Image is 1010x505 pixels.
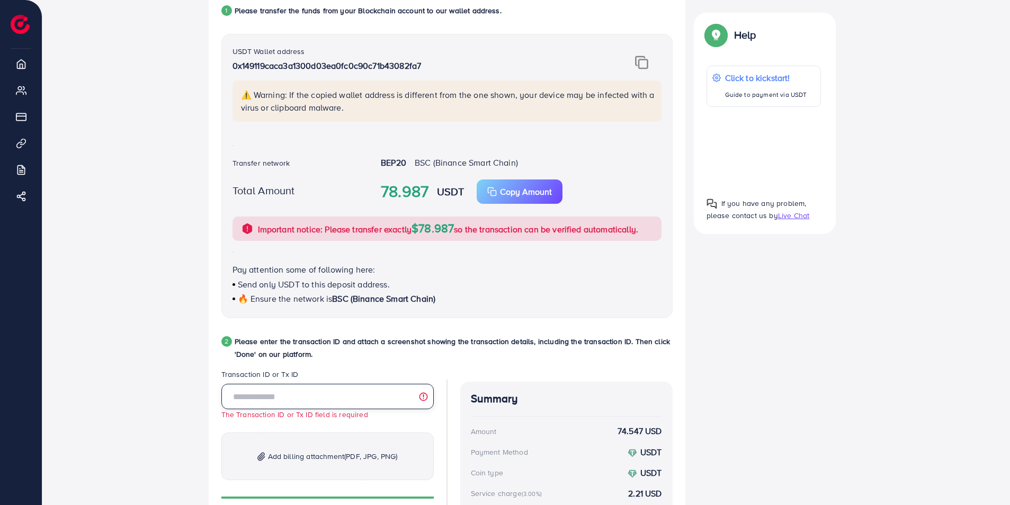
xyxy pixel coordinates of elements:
div: 2 [221,336,232,347]
img: img [635,56,648,69]
strong: USDT [437,184,464,199]
span: BSC (Binance Smart Chain) [415,157,518,168]
p: Click to kickstart! [725,71,807,84]
span: Add billing attachment [268,450,398,463]
label: Transfer network [233,158,290,168]
label: Total Amount [233,183,295,198]
div: Service charge [471,488,545,499]
span: $78.987 [412,220,454,236]
div: Coin type [471,467,503,478]
img: logo [11,15,30,34]
p: Guide to payment via USDT [725,88,807,101]
img: Popup guide [707,25,726,44]
div: 1 [221,5,232,16]
strong: USDT [640,467,662,479]
span: BSC (Binance Smart Chain) [332,293,435,304]
span: (PDF, JPG, PNG) [344,451,397,462]
legend: Transaction ID or Tx ID [221,369,434,384]
strong: 2.21 USD [628,488,662,500]
p: Send only USDT to this deposit address. [233,278,662,291]
span: Live Chat [778,210,809,221]
p: Please transfer the funds from your Blockchain account to our wallet address. [235,4,502,17]
strong: 78.987 [381,180,428,203]
strong: USDT [640,446,662,458]
p: Please enter the transaction ID and attach a screenshot showing the transaction details, includin... [235,335,673,360]
img: coin [628,469,637,479]
strong: 74.547 USD [618,425,662,437]
div: Amount [471,426,497,437]
label: USDT Wallet address [233,46,305,57]
img: img [257,452,265,461]
h4: Summary [471,392,662,405]
img: alert [241,222,254,235]
span: 🔥 Ensure the network is [238,293,333,304]
p: 0x149119caca3a1300d03ea0fc0c90c71b43082fa7 [233,59,587,72]
span: If you have any problem, please contact us by [707,198,807,221]
small: (3.00%) [522,490,542,498]
img: coin [628,448,637,458]
p: Pay attention some of following here: [233,263,662,276]
button: Copy Amount [477,179,562,204]
small: The Transaction ID or Tx ID field is required [221,409,368,419]
p: Help [734,29,756,41]
strong: BEP20 [381,157,406,168]
iframe: Chat [965,457,1002,497]
p: Copy Amount [500,185,552,198]
p: Important notice: Please transfer exactly so the transaction can be verified automatically. [258,222,639,236]
div: Payment Method [471,447,528,457]
p: ⚠️ Warning: If the copied wallet address is different from the one shown, your device may be infe... [241,88,655,114]
img: Popup guide [707,199,717,209]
